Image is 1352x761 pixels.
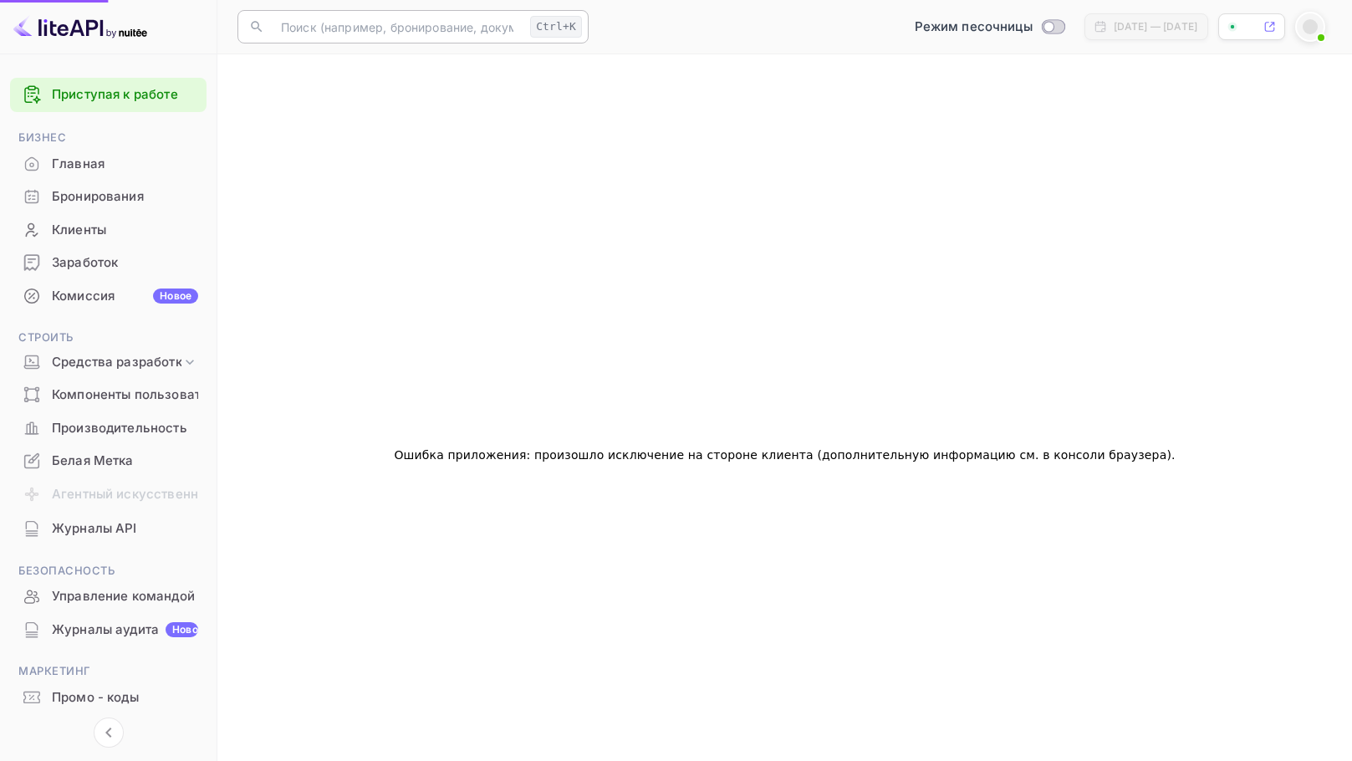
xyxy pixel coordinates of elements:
[10,280,207,313] div: КомиссияНовое
[10,580,207,613] div: Управление командой
[52,85,198,105] a: Приступая к работе
[10,181,207,213] div: Бронирования
[52,419,187,438] ya-tr-span: Производительность
[10,412,207,445] div: Производительность
[10,247,207,279] div: Заработок
[10,682,207,712] a: Промо - коды
[52,287,115,306] ya-tr-span: Комиссия
[52,155,105,174] ya-tr-span: Главная
[172,623,204,636] ya-tr-span: Новое
[10,580,207,611] a: Управление командой
[52,253,118,273] ya-tr-span: Заработок
[10,214,207,245] a: Клиенты
[52,587,195,606] ya-tr-span: Управление командой
[10,348,207,377] div: Средства разработки
[10,445,207,478] div: Белая Метка
[536,20,576,33] ya-tr-span: Ctrl+K
[52,621,159,640] ya-tr-span: Журналы аудита
[52,187,144,207] ya-tr-span: Бронирования
[10,148,207,179] a: Главная
[10,247,207,278] a: Заработок
[18,330,74,344] ya-tr-span: Строить
[394,448,1171,462] ya-tr-span: Ошибка приложения: произошло исключение на стороне клиента (дополнительную информацию см. в консо...
[10,280,207,311] a: КомиссияНовое
[10,78,207,112] div: Приступая к работе
[52,688,139,707] ya-tr-span: Промо - коды
[10,445,207,476] a: Белая Метка
[10,513,207,544] a: Журналы API
[18,564,115,577] ya-tr-span: Безопасность
[52,86,178,102] ya-tr-span: Приступая к работе
[908,18,1071,37] div: Переключиться в производственный режим
[915,18,1033,34] ya-tr-span: Режим песочницы
[10,412,207,443] a: Производительность
[52,386,339,405] ya-tr-span: Компоненты пользовательского интерфейса
[10,379,207,410] a: Компоненты пользовательского интерфейса
[52,452,134,471] ya-tr-span: Белая Метка
[94,718,124,748] button: Свернуть навигацию
[10,614,207,646] div: Журналы аудитаНовое
[10,214,207,247] div: Клиенты
[1114,20,1197,33] ya-tr-span: [DATE] — [DATE]
[10,181,207,212] a: Бронирования
[18,130,66,144] ya-tr-span: Бизнес
[52,221,106,240] ya-tr-span: Клиенты
[271,10,523,43] input: Поиск (например, бронирование, документация)
[10,682,207,714] div: Промо - коды
[160,289,191,302] ya-tr-span: Новое
[10,513,207,545] div: Журналы API
[52,353,190,372] ya-tr-span: Средства разработки
[10,148,207,181] div: Главная
[10,614,207,645] a: Журналы аудитаНовое
[1171,448,1176,462] ya-tr-span: .
[18,664,91,677] ya-tr-span: Маркетинг
[13,13,147,40] img: Логотип LiteAPI
[10,379,207,411] div: Компоненты пользовательского интерфейса
[52,519,137,539] ya-tr-span: Журналы API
